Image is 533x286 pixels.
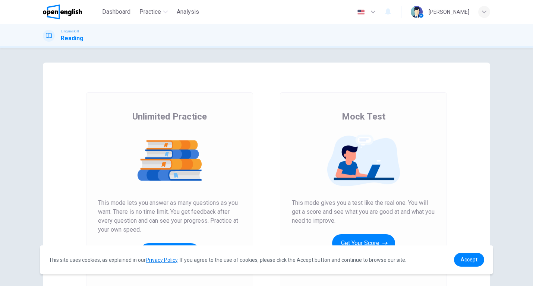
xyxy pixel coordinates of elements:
[429,7,469,16] div: [PERSON_NAME]
[102,7,130,16] span: Dashboard
[99,5,133,19] button: Dashboard
[61,34,83,43] h1: Reading
[43,4,82,19] img: OpenEnglish logo
[146,257,177,263] a: Privacy Policy
[136,5,171,19] button: Practice
[411,6,423,18] img: Profile picture
[174,5,202,19] button: Analysis
[356,9,366,15] img: en
[40,245,493,274] div: cookieconsent
[49,257,406,263] span: This site uses cookies, as explained in our . If you agree to the use of cookies, please click th...
[132,111,207,123] span: Unlimited Practice
[43,4,99,19] a: OpenEnglish logo
[177,7,199,16] span: Analysis
[140,243,200,261] button: Start Practice
[454,253,484,267] a: dismiss cookie message
[332,234,395,252] button: Get Your Score
[98,198,241,234] span: This mode lets you answer as many questions as you want. There is no time limit. You get feedback...
[61,29,79,34] span: Linguaskill
[461,257,477,263] span: Accept
[139,7,161,16] span: Practice
[342,111,385,123] span: Mock Test
[292,198,435,225] span: This mode gives you a test like the real one. You will get a score and see what you are good at a...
